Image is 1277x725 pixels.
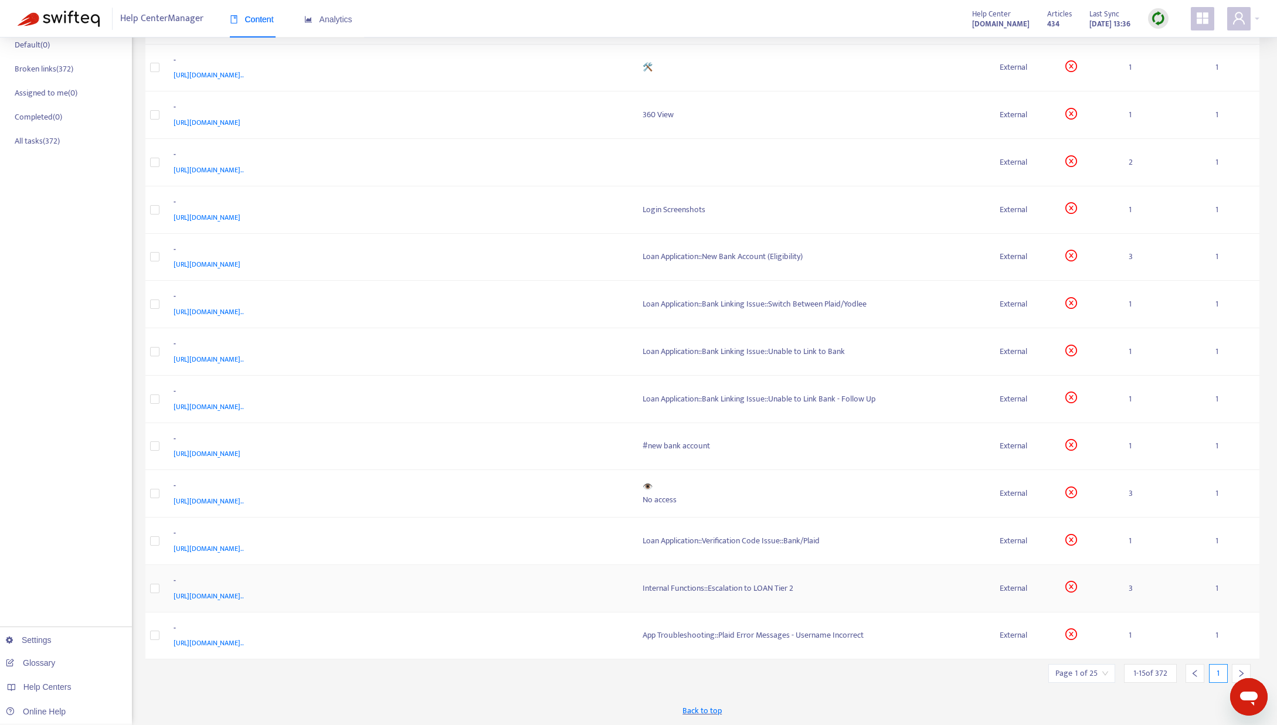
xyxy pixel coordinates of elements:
span: Last Sync [1089,8,1119,21]
span: [URL][DOMAIN_NAME].. [174,306,244,318]
span: Help Center Manager [120,8,203,30]
span: [URL][DOMAIN_NAME].. [174,543,244,554]
span: [URL][DOMAIN_NAME].. [174,164,244,176]
td: 1 [1119,376,1206,423]
span: left [1191,669,1199,678]
div: External [1000,440,1047,452]
span: close-circle [1065,108,1077,120]
div: - [174,243,620,258]
a: [DOMAIN_NAME] [972,17,1030,30]
span: [URL][DOMAIN_NAME] [174,258,240,270]
div: External [1000,487,1047,500]
div: - [174,290,620,305]
p: Default ( 0 ) [15,39,50,51]
a: Glossary [6,658,55,668]
div: External [1000,250,1047,263]
span: [URL][DOMAIN_NAME].. [174,353,244,365]
a: Online Help [6,707,66,716]
div: Internal Functions::Escalation to LOAN Tier 2 [643,582,981,595]
td: 1 [1119,328,1206,376]
td: 1 [1119,45,1206,92]
div: Loan Application::Verification Code Issue::Bank/Plaid [643,535,981,547]
div: External [1000,156,1047,169]
div: Loan Application::Bank Linking Issue::Switch Between Plaid/Yodlee [643,298,981,311]
iframe: Button to launch messaging window [1230,678,1268,716]
div: - [174,196,620,211]
td: 1 [1206,565,1259,612]
td: 1 [1206,376,1259,423]
td: 1 [1206,45,1259,92]
td: 1 [1206,423,1259,471]
div: External [1000,345,1047,358]
span: [URL][DOMAIN_NAME].. [174,637,244,649]
div: Login Screenshots [643,203,981,216]
div: Loan Application::Bank Linking Issue::Unable to Link Bank - Follow Up [643,393,981,406]
span: [URL][DOMAIN_NAME].. [174,590,244,602]
td: 1 [1206,281,1259,328]
td: 3 [1119,565,1206,612]
span: close-circle [1065,486,1077,498]
td: 1 [1119,518,1206,565]
span: appstore [1196,11,1210,25]
td: 1 [1119,281,1206,328]
span: Analytics [304,15,352,24]
strong: 434 [1047,18,1059,30]
span: [URL][DOMAIN_NAME].. [174,69,244,81]
td: 1 [1119,612,1206,660]
div: External [1000,393,1047,406]
div: - [174,574,620,590]
div: External [1000,108,1047,121]
td: 1 [1206,139,1259,186]
span: 1 - 15 of 372 [1133,667,1167,679]
a: Settings [6,635,52,645]
div: - [174,54,620,69]
span: close-circle [1065,534,1077,546]
div: 1 [1209,664,1228,683]
span: close-circle [1065,60,1077,72]
span: area-chart [304,15,313,23]
div: 🛠️ [643,61,981,74]
span: Articles [1047,8,1072,21]
div: - [174,148,620,164]
span: close-circle [1065,581,1077,593]
span: close-circle [1065,439,1077,451]
div: - [174,527,620,542]
td: 3 [1119,234,1206,281]
img: Swifteq [18,11,100,27]
span: book [230,15,238,23]
span: [URL][DOMAIN_NAME].. [174,495,244,507]
strong: [DATE] 13:36 [1089,18,1130,30]
span: [URL][DOMAIN_NAME] [174,448,240,459]
div: - [174,433,620,448]
p: Completed ( 0 ) [15,111,62,123]
td: 2 [1119,139,1206,186]
div: - [174,479,620,495]
span: right [1237,669,1245,678]
td: 1 [1206,612,1259,660]
div: Loan Application::New Bank Account (Eligibility) [643,250,981,263]
div: External [1000,61,1047,74]
td: 1 [1206,186,1259,234]
div: - [174,338,620,353]
div: App Troubleshooting::Plaid Error Messages - Username Incorrect [643,629,981,642]
span: [URL][DOMAIN_NAME].. [174,401,244,413]
td: 1 [1206,91,1259,139]
span: close-circle [1065,250,1077,261]
div: - [174,622,620,637]
span: user [1232,11,1246,25]
div: External [1000,535,1047,547]
span: Help Centers [23,682,72,692]
td: 1 [1119,186,1206,234]
span: [URL][DOMAIN_NAME] [174,117,240,128]
span: Help Center [972,8,1011,21]
span: Back to top [682,704,722,717]
span: close-circle [1065,392,1077,403]
div: External [1000,203,1047,216]
div: Loan Application::Bank Linking Issue::Unable to Link to Bank [643,345,981,358]
td: 1 [1119,91,1206,139]
td: 1 [1206,234,1259,281]
div: 360 View [643,108,981,121]
td: 3 [1119,470,1206,518]
div: #new bank account [643,440,981,452]
div: 👁️ [643,481,981,493]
